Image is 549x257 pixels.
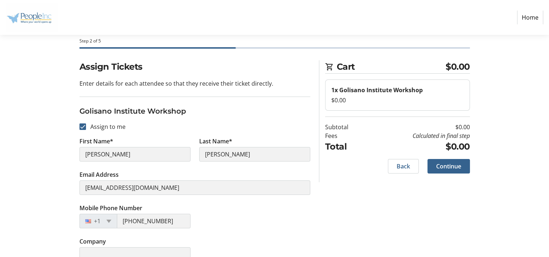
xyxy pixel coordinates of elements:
h2: Assign Tickets [79,60,310,73]
strong: 1x Golisano Institute Workshop [331,86,423,94]
span: Cart [337,60,446,73]
label: Mobile Phone Number [79,204,142,212]
label: First Name* [79,137,113,146]
label: Email Address [79,170,119,179]
td: Fees [325,131,367,140]
span: Continue [436,162,461,171]
button: Continue [427,159,470,174]
label: Last Name* [199,137,232,146]
td: Total [325,140,367,153]
label: Company [79,237,106,246]
td: Subtotal [325,123,367,131]
label: Assign to me [86,122,126,131]
div: Step 2 of 5 [79,38,470,44]
a: Home [517,11,543,24]
div: $0.00 [331,96,464,105]
span: $0.00 [446,60,470,73]
button: Back [388,159,419,174]
input: (201) 555-0123 [117,214,190,228]
p: Enter details for each attendee so that they receive their ticket directly. [79,79,310,88]
h3: Golisano Institute Workshop [79,106,310,117]
img: People Inc.'s Logo [6,3,57,32]
td: $0.00 [367,123,470,131]
span: Back [397,162,410,171]
td: Calculated in final step [367,131,470,140]
td: $0.00 [367,140,470,153]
